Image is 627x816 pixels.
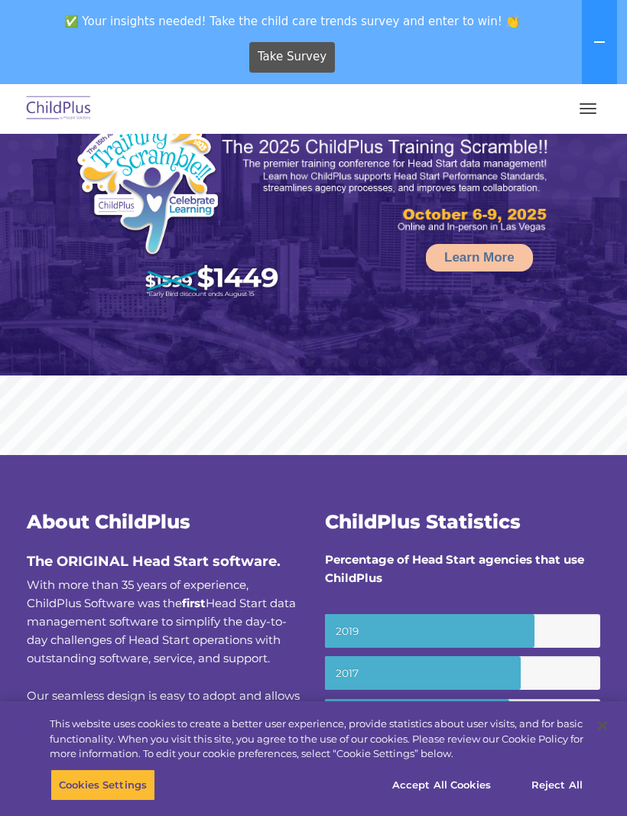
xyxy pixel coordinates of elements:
span: With more than 35 years of experience, ChildPlus Software was the Head Start data management soft... [27,577,296,665]
small: 2016 [325,699,600,733]
span: ChildPlus Statistics [325,510,521,533]
div: This website uses cookies to create a better user experience, provide statistics about user visit... [50,717,583,762]
b: first [182,596,206,610]
a: Learn More [426,244,533,271]
span: ✅ Your insights needed! Take the child care trends survey and enter to win! 👏 [6,6,579,36]
button: Reject All [509,769,605,801]
span: Our seamless design is easy to adopt and allows users to customize nearly every feature for a tru... [27,688,301,813]
img: ChildPlus by Procare Solutions [23,91,95,127]
button: Cookies Settings [50,769,155,801]
strong: Percentage of Head Start agencies that use ChildPlus [325,552,584,585]
span: Take Survey [258,44,326,70]
span: About ChildPlus [27,510,190,533]
small: 2017 [325,656,600,690]
button: Close [586,709,619,743]
span: The ORIGINAL Head Start software. [27,553,281,570]
small: 2019 [325,614,600,648]
a: Take Survey [249,42,336,73]
button: Accept All Cookies [384,769,499,801]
